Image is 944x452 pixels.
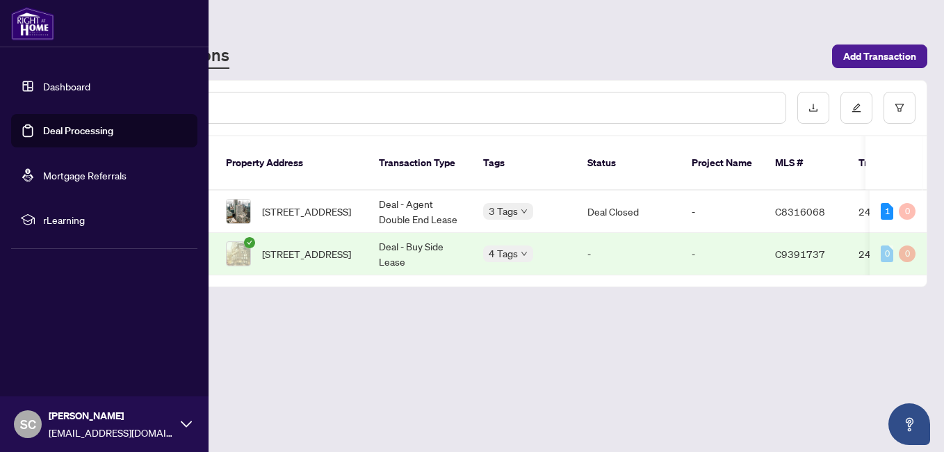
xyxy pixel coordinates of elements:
[808,103,818,113] span: download
[227,200,250,223] img: thumbnail-img
[775,248,825,260] span: C9391737
[244,237,255,248] span: check-circle
[521,208,528,215] span: down
[227,242,250,266] img: thumbnail-img
[368,191,472,233] td: Deal - Agent Double End Lease
[521,250,528,257] span: down
[832,45,927,68] button: Add Transaction
[764,136,847,191] th: MLS #
[368,136,472,191] th: Transaction Type
[49,425,174,440] span: [EMAIL_ADDRESS][DOMAIN_NAME]
[775,205,825,218] span: C8316068
[899,203,915,220] div: 0
[843,45,916,67] span: Add Transaction
[852,103,861,113] span: edit
[43,80,90,92] a: Dashboard
[472,136,576,191] th: Tags
[43,124,113,137] a: Deal Processing
[215,136,368,191] th: Property Address
[681,233,764,275] td: -
[489,245,518,261] span: 4 Tags
[888,403,930,445] button: Open asap
[884,92,915,124] button: filter
[11,7,54,40] img: logo
[368,233,472,275] td: Deal - Buy Side Lease
[576,136,681,191] th: Status
[20,414,36,434] span: SC
[43,169,127,181] a: Mortgage Referrals
[49,408,174,423] span: [PERSON_NAME]
[840,92,872,124] button: edit
[681,191,764,233] td: -
[576,233,681,275] td: -
[797,92,829,124] button: download
[881,245,893,262] div: 0
[576,191,681,233] td: Deal Closed
[895,103,904,113] span: filter
[489,203,518,219] span: 3 Tags
[43,212,188,227] span: rLearning
[262,246,351,261] span: [STREET_ADDRESS]
[899,245,915,262] div: 0
[881,203,893,220] div: 1
[681,136,764,191] th: Project Name
[262,204,351,219] span: [STREET_ADDRESS]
